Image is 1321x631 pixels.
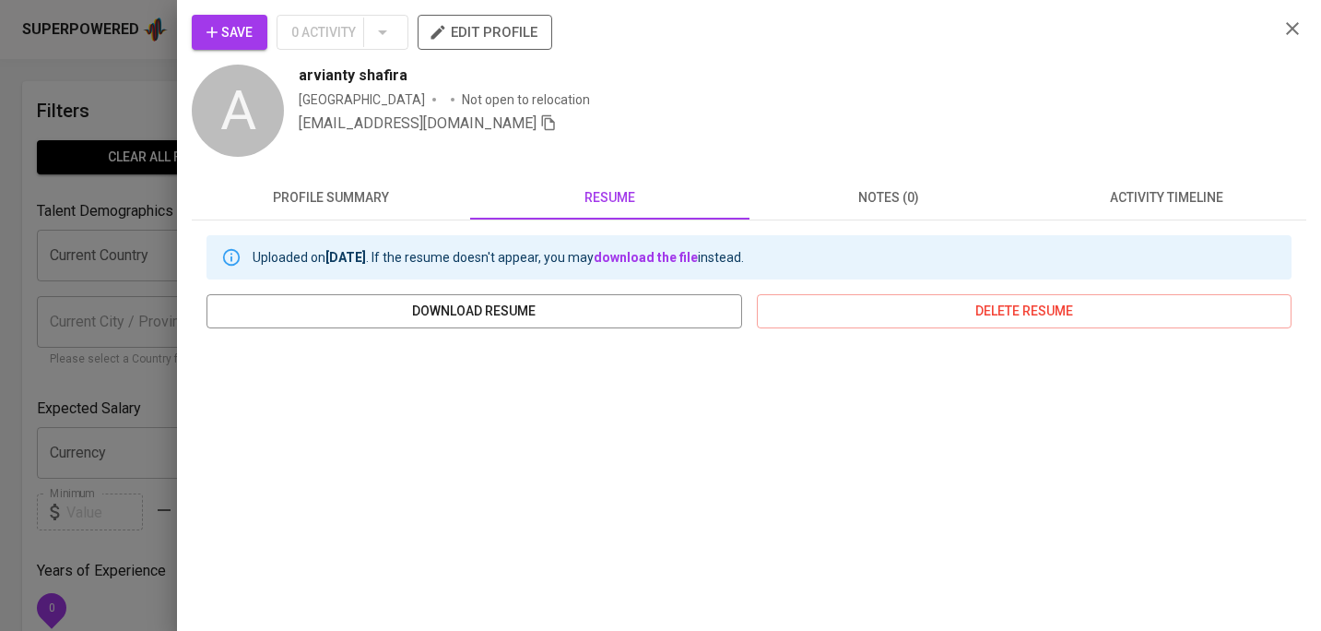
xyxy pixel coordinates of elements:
[594,250,698,265] a: download the file
[757,294,1292,328] button: delete resume
[221,300,727,323] span: download resume
[462,90,590,109] p: Not open to relocation
[1039,186,1295,209] span: activity timeline
[772,300,1278,323] span: delete resume
[418,15,552,50] button: edit profile
[418,24,552,39] a: edit profile
[761,186,1017,209] span: notes (0)
[203,186,459,209] span: profile summary
[481,186,737,209] span: resume
[299,114,537,132] span: [EMAIL_ADDRESS][DOMAIN_NAME]
[206,21,253,44] span: Save
[192,65,284,157] div: A
[192,15,267,50] button: Save
[299,65,407,87] span: arvianty shafira
[299,90,425,109] div: [GEOGRAPHIC_DATA]
[253,241,744,274] div: Uploaded on . If the resume doesn't appear, you may instead.
[325,250,366,265] b: [DATE]
[432,20,537,44] span: edit profile
[206,294,742,328] button: download resume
